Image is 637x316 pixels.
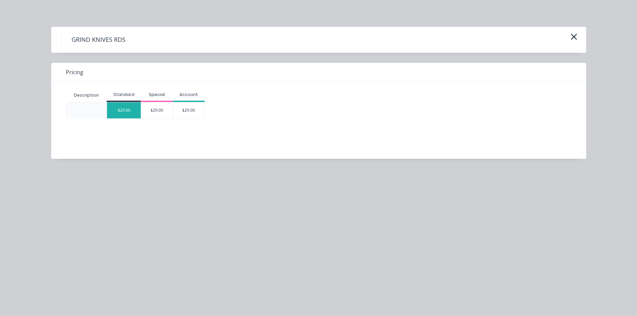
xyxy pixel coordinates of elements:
div: $29.00 [141,102,173,118]
div: $29.00 [107,102,141,118]
div: Standard [107,92,141,98]
div: Account [173,92,205,98]
div: Description [69,87,104,104]
div: $29.00 [173,102,205,118]
span: Pricing [66,68,83,76]
div: Special [141,92,173,98]
h4: GRIND KNIVES RDS [61,33,135,46]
